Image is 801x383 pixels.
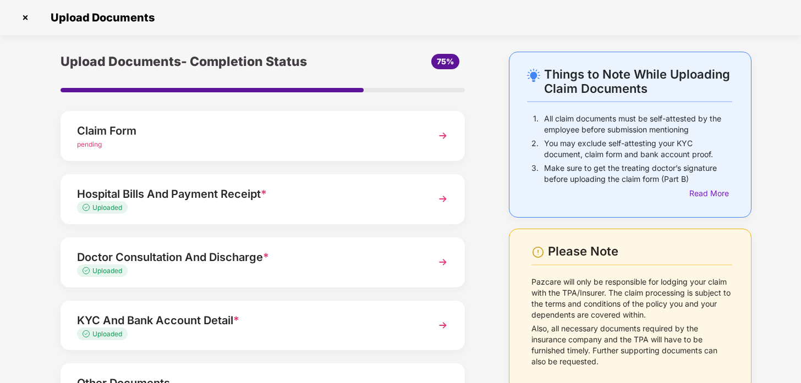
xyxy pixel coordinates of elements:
span: Uploaded [92,330,122,338]
img: svg+xml;base64,PHN2ZyB4bWxucz0iaHR0cDovL3d3dy53My5vcmcvMjAwMC9zdmciIHdpZHRoPSIxMy4zMzMiIGhlaWdodD... [83,267,92,274]
img: svg+xml;base64,PHN2ZyBpZD0iTmV4dCIgeG1sbnM9Imh0dHA6Ly93d3cudzMub3JnLzIwMDAvc3ZnIiB3aWR0aD0iMzYiIG... [433,126,453,146]
p: 1. [533,113,539,135]
div: Please Note [548,244,732,259]
p: 2. [531,138,539,160]
div: KYC And Bank Account Detail [77,312,418,329]
img: svg+xml;base64,PHN2ZyBpZD0iQ3Jvc3MtMzJ4MzIiIHhtbG5zPSJodHRwOi8vd3d3LnczLm9yZy8yMDAwL3N2ZyIgd2lkdG... [17,9,34,26]
div: Doctor Consultation And Discharge [77,248,418,266]
span: 75% [437,57,454,66]
div: Things to Note While Uploading Claim Documents [544,67,732,96]
p: Make sure to get the treating doctor’s signature before uploading the claim form (Part B) [544,163,732,185]
div: Claim Form [77,122,418,140]
p: Also, all necessary documents required by the insurance company and the TPA will have to be furni... [531,323,732,367]
img: svg+xml;base64,PHN2ZyB4bWxucz0iaHR0cDovL3d3dy53My5vcmcvMjAwMC9zdmciIHdpZHRoPSIxMy4zMzMiIGhlaWdodD... [83,204,92,211]
div: Hospital Bills And Payment Receipt [77,185,418,203]
img: svg+xml;base64,PHN2ZyBpZD0iTmV4dCIgeG1sbnM9Imh0dHA6Ly93d3cudzMub3JnLzIwMDAvc3ZnIiB3aWR0aD0iMzYiIG... [433,189,453,209]
div: Read More [689,187,732,199]
span: Uploaded [92,267,122,275]
p: 3. [531,163,539,185]
span: Upload Documents [40,11,160,24]
img: svg+xml;base64,PHN2ZyBpZD0iV2FybmluZ18tXzI0eDI0IiBkYXRhLW5hbWU9Ildhcm5pbmcgLSAyNHgyNCIgeG1sbnM9Im... [531,246,545,259]
img: svg+xml;base64,PHN2ZyBpZD0iTmV4dCIgeG1sbnM9Imh0dHA6Ly93d3cudzMub3JnLzIwMDAvc3ZnIiB3aWR0aD0iMzYiIG... [433,315,453,335]
img: svg+xml;base64,PHN2ZyB4bWxucz0iaHR0cDovL3d3dy53My5vcmcvMjAwMC9zdmciIHdpZHRoPSIyNC4wOTMiIGhlaWdodD... [527,69,540,82]
p: You may exclude self-attesting your KYC document, claim form and bank account proof. [544,138,732,160]
img: svg+xml;base64,PHN2ZyB4bWxucz0iaHR0cDovL3d3dy53My5vcmcvMjAwMC9zdmciIHdpZHRoPSIxMy4zMzMiIGhlaWdodD... [83,330,92,337]
div: Upload Documents- Completion Status [61,52,330,71]
img: svg+xml;base64,PHN2ZyBpZD0iTmV4dCIgeG1sbnM9Imh0dHA6Ly93d3cudzMub3JnLzIwMDAvc3ZnIiB3aWR0aD0iMzYiIG... [433,252,453,272]
span: pending [77,140,102,148]
p: All claim documents must be self-attested by the employee before submission mentioning [544,113,732,135]
p: Pazcare will only be responsible for lodging your claim with the TPA/Insurer. The claim processin... [531,276,732,320]
span: Uploaded [92,203,122,212]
